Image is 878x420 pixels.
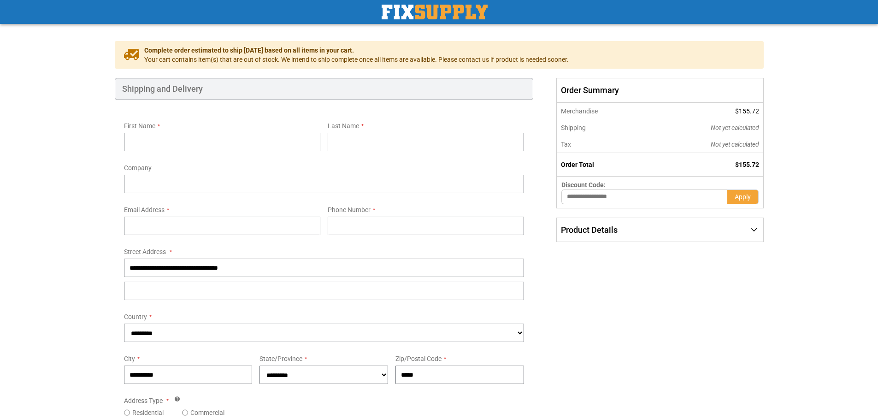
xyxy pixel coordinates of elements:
[115,78,534,100] div: Shipping and Delivery
[259,355,302,362] span: State/Province
[144,46,569,55] span: Complete order estimated to ship [DATE] based on all items in your cart.
[382,5,488,19] a: store logo
[561,181,606,189] span: Discount Code:
[735,161,759,168] span: $155.72
[328,206,371,213] span: Phone Number
[557,136,648,153] th: Tax
[124,122,155,130] span: First Name
[144,55,569,64] span: Your cart contains item(s) that are out of stock. We intend to ship complete once all items are a...
[556,78,763,103] span: Order Summary
[124,397,163,404] span: Address Type
[124,164,152,172] span: Company
[711,124,759,131] span: Not yet calculated
[382,5,488,19] img: Fix Industrial Supply
[124,206,165,213] span: Email Address
[328,122,359,130] span: Last Name
[132,408,164,417] label: Residential
[395,355,442,362] span: Zip/Postal Code
[735,107,759,115] span: $155.72
[727,189,759,204] button: Apply
[124,248,166,255] span: Street Address
[190,408,224,417] label: Commercial
[561,161,594,168] strong: Order Total
[124,313,147,320] span: Country
[561,225,618,235] span: Product Details
[124,355,135,362] span: City
[711,141,759,148] span: Not yet calculated
[557,103,648,119] th: Merchandise
[561,124,586,131] span: Shipping
[735,193,751,201] span: Apply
